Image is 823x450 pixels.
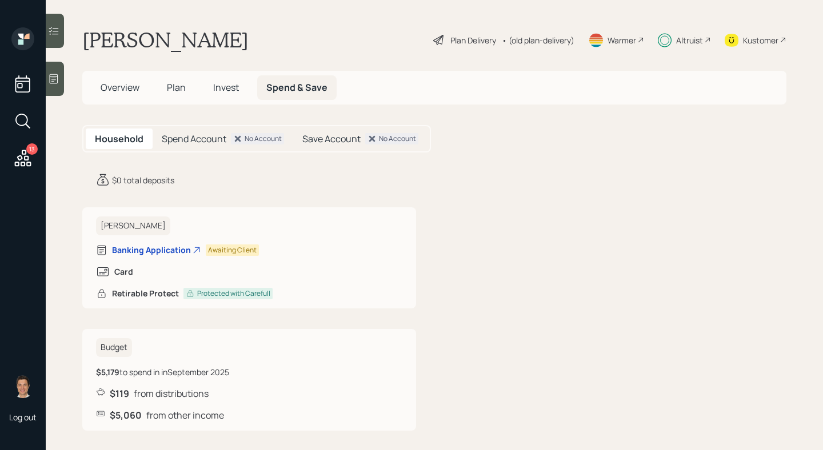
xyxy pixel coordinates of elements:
[245,134,282,144] div: No Account
[96,216,170,235] h6: [PERSON_NAME]
[11,375,34,398] img: tyler-end-headshot.png
[743,34,778,46] div: Kustomer
[110,409,142,421] b: $5,060
[96,366,229,378] div: to spend in in September 2025
[112,246,201,255] div: Banking Application
[213,81,239,94] span: Invest
[114,267,133,277] h6: Card
[110,387,129,400] b: $119
[502,34,574,46] div: • (old plan-delivery)
[96,409,402,421] div: from other income
[96,387,402,400] div: from distributions
[379,134,416,144] div: No Account
[82,27,249,53] h1: [PERSON_NAME]
[162,134,226,144] h5: Spend Account
[95,134,143,144] h5: Household
[676,34,703,46] div: Altruist
[101,81,139,94] span: Overview
[208,245,257,255] div: Awaiting Client
[608,34,636,46] div: Warmer
[167,81,186,94] span: Plan
[450,34,496,46] div: Plan Delivery
[9,412,37,423] div: Log out
[96,338,132,357] h6: Budget
[266,81,327,94] span: Spend & Save
[112,289,179,299] h6: Retirable Protect
[26,143,38,155] div: 13
[112,174,174,186] div: $0 total deposits
[96,367,119,377] b: $5,179
[197,288,270,299] div: Protected with Carefull
[302,134,361,144] h5: Save Account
